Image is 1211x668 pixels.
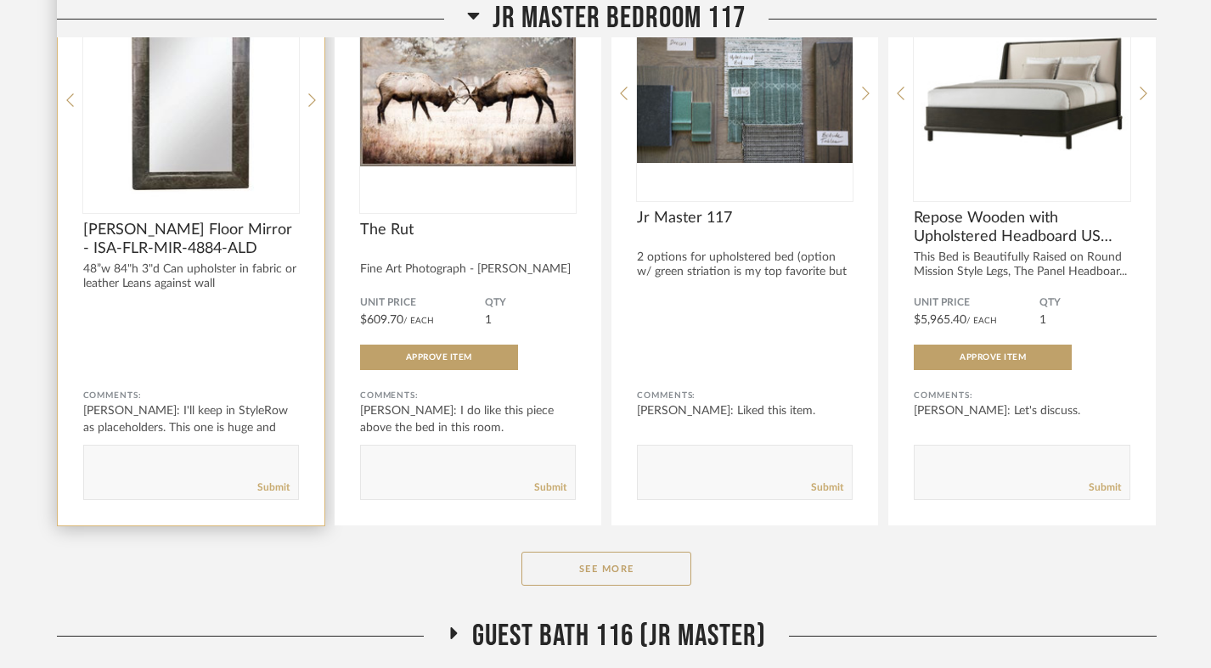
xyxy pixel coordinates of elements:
[914,209,1129,246] span: Repose Wooden with Upholstered Headboard US King Bed
[521,552,691,586] button: See More
[360,314,403,326] span: $609.70
[83,221,299,258] span: [PERSON_NAME] Floor Mirror - ISA-FLR-MIR-4884-ALD
[360,345,518,370] button: Approve Item
[914,387,1129,404] div: Comments:
[360,296,485,310] span: Unit Price
[472,618,766,654] span: Guest Bath 116 (Jr Master)
[914,314,966,326] span: $5,965.40
[914,345,1072,370] button: Approve Item
[637,402,853,419] div: [PERSON_NAME]: Liked this item.
[1089,480,1121,495] a: Submit
[360,221,576,239] span: The Rut
[960,353,1026,362] span: Approve Item
[637,209,853,227] span: Jr Master 117
[485,314,492,326] span: 1
[914,250,1129,279] div: This Bed is Beautifully Raised on Round Mission Style Legs, The Panel Headboar...
[406,353,472,362] span: Approve Item
[1039,314,1046,326] span: 1
[83,402,299,453] div: [PERSON_NAME]: I'll keep in StyleRow as placeholders. This one is huge and very ...
[914,296,1039,310] span: Unit Price
[485,296,576,310] span: QTY
[83,387,299,404] div: Comments:
[360,387,576,404] div: Comments:
[403,317,434,325] span: / Each
[360,402,576,436] div: [PERSON_NAME]: I do like this piece above the bed in this room.
[83,262,299,291] div: 48”w 84"h 3"d Can upholster in fabric or leather Leans against wall
[637,250,853,294] div: 2 options for upholstered bed (option w/ green striation is my top favorite but als...
[1039,296,1130,310] span: QTY
[257,480,290,495] a: Submit
[360,262,576,277] div: Fine Art Photograph - [PERSON_NAME]
[637,387,853,404] div: Comments:
[811,480,843,495] a: Submit
[914,402,1129,419] div: [PERSON_NAME]: Let's discuss.
[534,480,566,495] a: Submit
[966,317,997,325] span: / Each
